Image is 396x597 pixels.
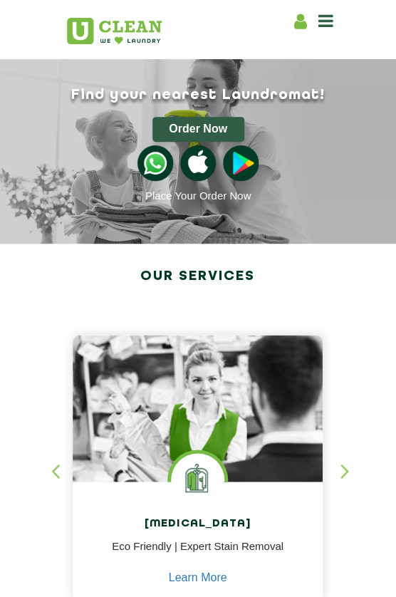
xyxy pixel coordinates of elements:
img: whatsappicon.png [137,145,173,181]
h4: [MEDICAL_DATA] [83,517,312,530]
h2: Our Services [66,264,330,289]
img: apple-icon.png [180,145,216,181]
img: playstoreicon.png [223,145,259,181]
button: Order Now [152,117,244,142]
a: Learn More [169,571,227,583]
img: UClean Laundry and Dry Cleaning [67,18,162,44]
img: Laundry Services near me [171,453,224,507]
a: Place Your Order Now [145,190,251,202]
p: Eco Friendly | Expert Stain Removal [83,538,312,570]
img: Drycleaners near me [73,335,323,536]
h1: Find your nearest Laundromat! [56,87,340,103]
